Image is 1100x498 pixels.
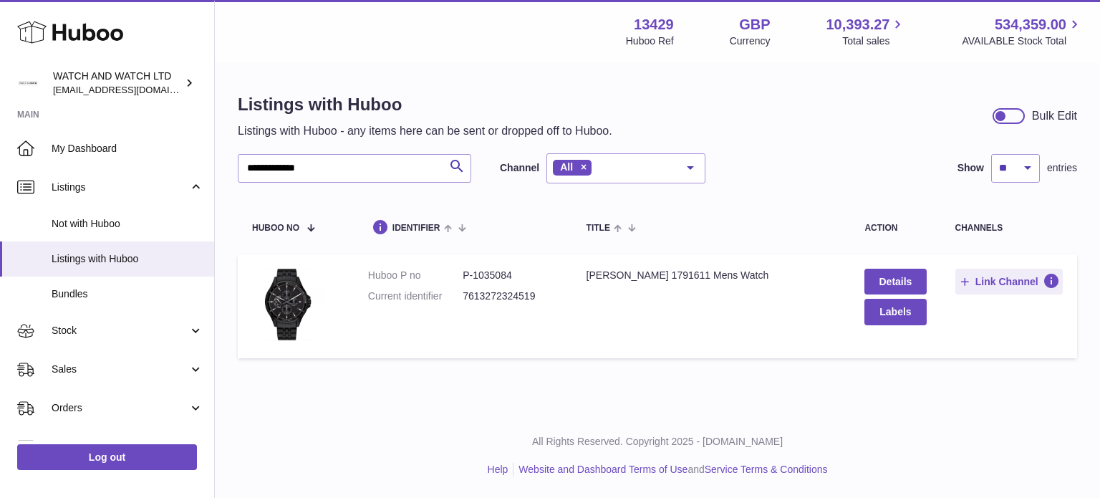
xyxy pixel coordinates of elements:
span: AVAILABLE Stock Total [962,34,1083,48]
span: Huboo no [252,224,299,233]
span: Link Channel [975,275,1038,288]
a: 534,359.00 AVAILABLE Stock Total [962,15,1083,48]
div: channels [955,224,1063,233]
div: WATCH AND WATCH LTD [53,70,182,97]
span: Total sales [842,34,906,48]
span: Listings with Huboo [52,252,203,266]
a: Log out [17,444,197,470]
label: Channel [500,161,539,175]
span: Usage [52,440,203,454]
li: and [513,463,827,477]
label: Show [957,161,984,175]
a: Service Terms & Conditions [705,464,828,475]
span: 10,393.27 [826,15,889,34]
strong: 13429 [634,15,674,34]
div: [PERSON_NAME] 1791611 Mens Watch [587,269,836,282]
strong: GBP [739,15,770,34]
span: Not with Huboo [52,217,203,231]
span: Sales [52,363,188,376]
div: action [864,224,926,233]
p: Listings with Huboo - any items here can be sent or dropped off to Huboo. [238,123,612,139]
span: 534,359.00 [995,15,1066,34]
div: Currency [730,34,771,48]
span: My Dashboard [52,142,203,155]
a: Details [864,269,926,295]
a: 10,393.27 Total sales [826,15,906,48]
a: Website and Dashboard Terms of Use [518,464,687,475]
span: All [560,161,573,173]
span: Orders [52,401,188,415]
dt: Current identifier [368,289,463,303]
dd: P-1035084 [463,269,557,282]
span: Stock [52,324,188,337]
span: [EMAIL_ADDRESS][DOMAIN_NAME] [53,84,211,95]
h1: Listings with Huboo [238,93,612,116]
a: Help [488,464,508,475]
span: Listings [52,181,188,194]
div: Bulk Edit [1032,108,1077,124]
dd: 7613272324519 [463,289,557,303]
p: All Rights Reserved. Copyright 2025 - [DOMAIN_NAME] [226,435,1089,449]
span: identifier [392,224,440,233]
dt: Huboo P no [368,269,463,282]
span: entries [1047,161,1077,175]
img: Tommy Hilfiger 1791611 Mens Watch [252,269,324,340]
span: Bundles [52,287,203,301]
img: internalAdmin-13429@internal.huboo.com [17,72,39,94]
div: Huboo Ref [626,34,674,48]
button: Link Channel [955,269,1063,295]
button: Labels [864,299,926,325]
span: title [587,224,610,233]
